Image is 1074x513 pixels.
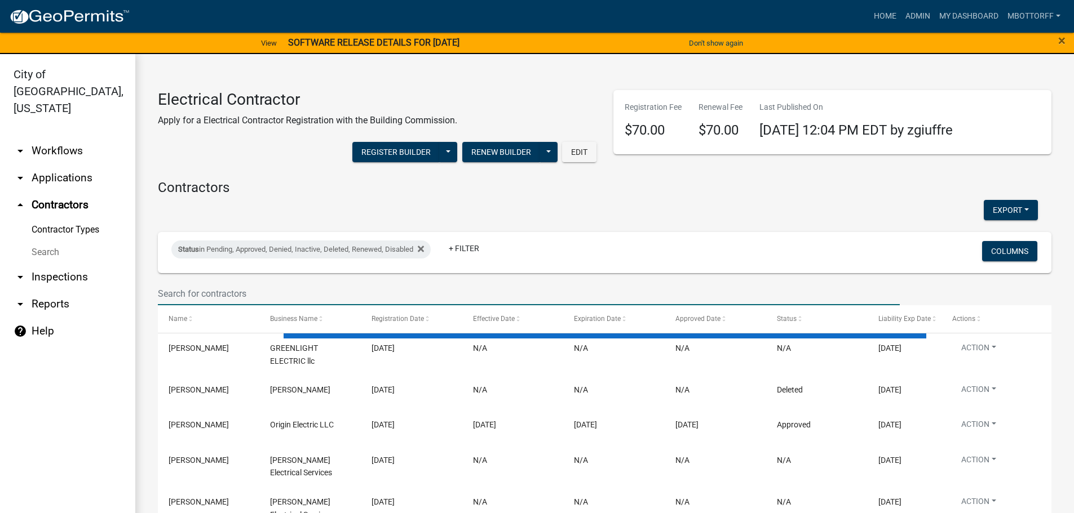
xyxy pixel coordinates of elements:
span: N/A [574,456,588,465]
a: My Dashboard [935,6,1003,27]
span: 09/14/2025 [372,344,395,353]
span: Approved [777,420,811,429]
a: Admin [901,6,935,27]
button: Columns [982,241,1037,261]
button: Action [952,418,1005,435]
span: 09/10/2025 [675,420,699,429]
span: N/A [777,344,791,353]
button: Renew Builder [462,142,540,162]
span: [DATE] 12:04 PM EDT by zgiuffre [759,122,953,138]
span: Deleted [777,385,803,394]
span: × [1058,33,1066,48]
p: Apply for a Electrical Contractor Registration with the Building Commission. [158,114,457,127]
span: Business Name [270,315,317,323]
datatable-header-cell: Business Name [259,305,361,332]
span: Registration Date [372,315,424,323]
h3: Electrical Contractor [158,90,457,109]
a: Mbottorff [1003,6,1065,27]
button: Action [952,342,1005,358]
span: N/A [574,497,588,506]
a: Home [869,6,901,27]
span: N/A [777,456,791,465]
span: 09/08/2025 [372,456,395,465]
datatable-header-cell: Name [158,305,259,332]
span: 01/03/2026 [878,456,901,465]
span: Origin Electric LLC [270,420,334,429]
span: Brett Morehous [169,420,229,429]
span: Actions [952,315,975,323]
p: Last Published On [759,101,953,113]
span: Status [777,315,797,323]
span: N/A [473,456,487,465]
strong: SOFTWARE RELEASE DETAILS FOR [DATE] [288,37,459,48]
span: Liability Exp Date [878,315,931,323]
h4: $70.00 [625,122,682,139]
span: 09/08/2025 [372,497,395,506]
i: arrow_drop_down [14,144,27,158]
span: N/A [473,385,487,394]
datatable-header-cell: Approved Date [665,305,766,332]
i: arrow_drop_down [14,297,27,311]
span: Name [169,315,187,323]
i: help [14,324,27,338]
button: Close [1058,34,1066,47]
span: Jimmy Green [169,344,229,353]
a: + Filter [440,238,488,258]
span: N/A [675,344,690,353]
button: Export [984,200,1038,220]
span: N/A [675,385,690,394]
span: Effective Date [473,315,515,323]
h4: Contractors [158,180,1051,196]
datatable-header-cell: Liability Exp Date [867,305,942,332]
datatable-header-cell: Actions [942,305,1043,332]
i: arrow_drop_up [14,198,27,212]
span: Approved Date [675,315,721,323]
button: Action [952,454,1005,470]
button: Action [952,496,1005,512]
span: N/A [675,456,690,465]
datatable-header-cell: Registration Date [361,305,462,332]
span: Dujuan Presley [169,385,229,394]
i: arrow_drop_down [14,270,27,284]
datatable-header-cell: Effective Date [462,305,563,332]
span: Status [178,245,199,253]
span: Long-Walker Electrical Services [270,456,332,478]
span: 12/31/2025 [574,420,597,429]
span: 09/13/2025 [878,344,901,353]
span: N/A [473,497,487,506]
button: Edit [562,142,596,162]
span: Expiration Date [574,315,621,323]
span: N/A [777,497,791,506]
span: 09/10/2025 [372,420,395,429]
span: N/A [574,385,588,394]
span: 09/12/2025 [372,385,395,394]
p: Registration Fee [625,101,682,113]
span: GREENLIGHT ELECTRIC llc [270,344,318,365]
button: Action [952,383,1005,400]
input: Search for contractors [158,282,900,305]
span: John Long III [169,456,229,465]
span: N/A [473,344,487,353]
datatable-header-cell: Status [766,305,868,332]
span: Dujuan Presley [270,385,330,394]
span: N/A [675,497,690,506]
button: Register Builder [352,142,440,162]
button: Don't show again [684,34,748,52]
span: 01/03/2026 [878,497,901,506]
span: 04/30/2025 [878,385,901,394]
span: 09/10/2025 [473,420,496,429]
p: Renewal Fee [699,101,742,113]
datatable-header-cell: Expiration Date [563,305,665,332]
a: View [257,34,281,52]
span: John Long III [169,497,229,506]
span: 09/01/2026 [878,420,901,429]
i: arrow_drop_down [14,171,27,185]
span: N/A [574,344,588,353]
h4: $70.00 [699,122,742,139]
div: in Pending, Approved, Denied, Inactive, Deleted, Renewed, Disabled [171,240,431,258]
